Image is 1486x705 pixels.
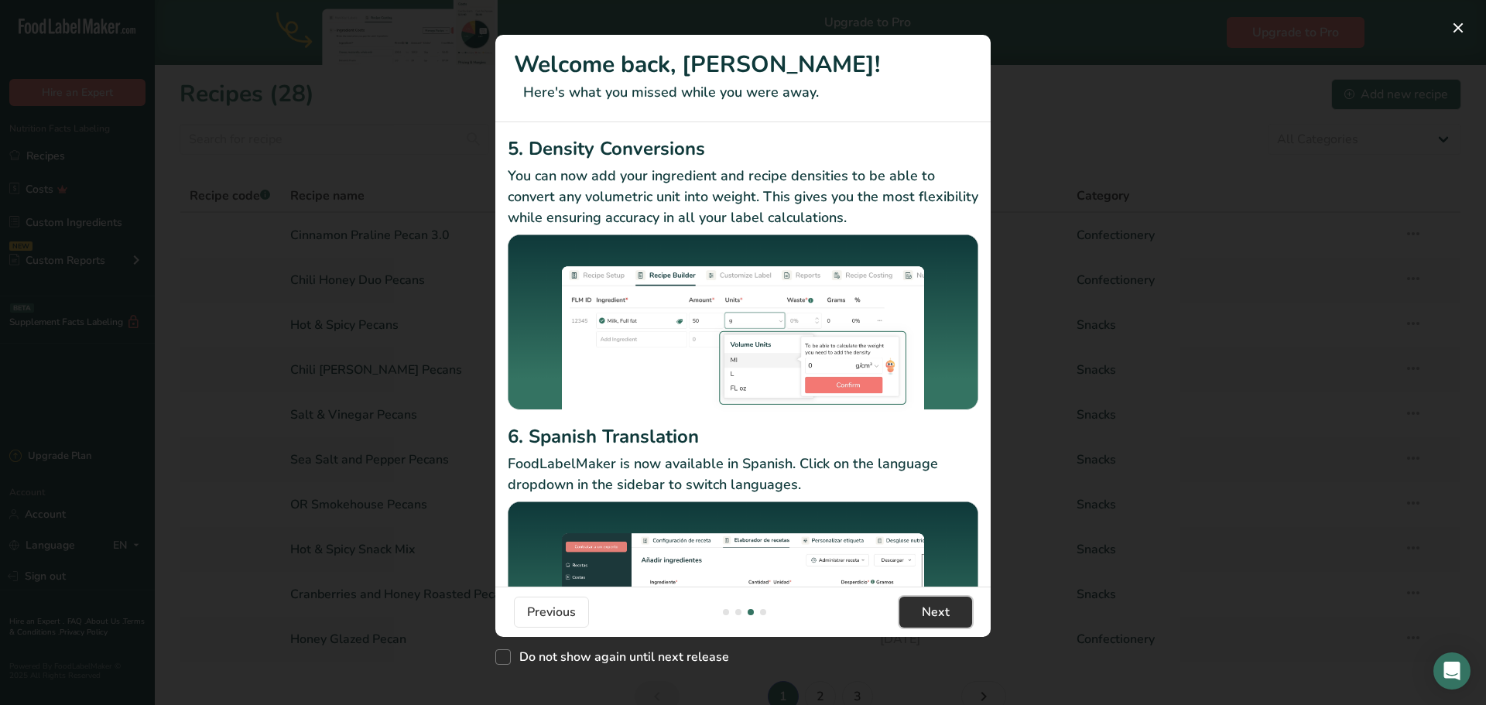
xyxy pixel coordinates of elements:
[922,603,950,621] span: Next
[508,423,978,450] h2: 6. Spanish Translation
[508,453,978,495] p: FoodLabelMaker is now available in Spanish. Click on the language dropdown in the sidebar to swit...
[899,597,972,628] button: Next
[514,82,972,103] p: Here's what you missed while you were away.
[511,649,729,665] span: Do not show again until next release
[508,234,978,417] img: Density Conversions
[527,603,576,621] span: Previous
[508,135,978,163] h2: 5. Density Conversions
[1433,652,1471,690] div: Open Intercom Messenger
[514,47,972,82] h1: Welcome back, [PERSON_NAME]!
[514,597,589,628] button: Previous
[508,166,978,228] p: You can now add your ingredient and recipe densities to be able to convert any volumetric unit in...
[508,501,978,677] img: Spanish Translation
